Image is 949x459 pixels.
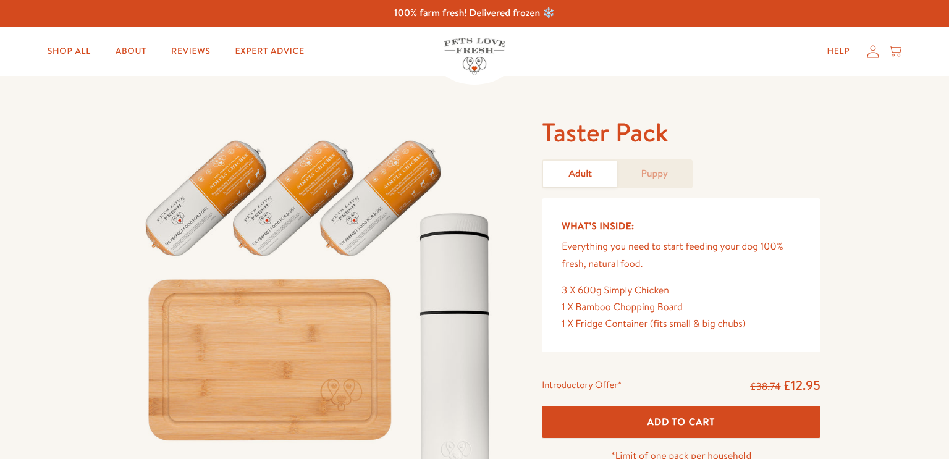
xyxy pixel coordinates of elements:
span: 1 X Bamboo Chopping Board [562,300,683,314]
a: About [106,39,156,64]
a: Adult [543,161,617,187]
div: 3 X 600g Simply Chicken [562,282,801,299]
span: £12.95 [783,376,820,394]
span: Add To Cart [647,415,715,428]
p: Everything you need to start feeding your dog 100% fresh, natural food. [562,238,801,272]
h1: Taster Pack [542,116,820,149]
s: £38.74 [750,380,780,394]
img: Pets Love Fresh [444,38,505,75]
div: 1 X Fridge Container (fits small & big chubs) [562,316,801,332]
button: Add To Cart [542,406,820,439]
a: Reviews [161,39,220,64]
a: Shop All [38,39,101,64]
h5: What’s Inside: [562,218,801,234]
div: Introductory Offer* [542,377,622,395]
a: Expert Advice [226,39,314,64]
a: Help [817,39,859,64]
a: Puppy [617,161,691,187]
